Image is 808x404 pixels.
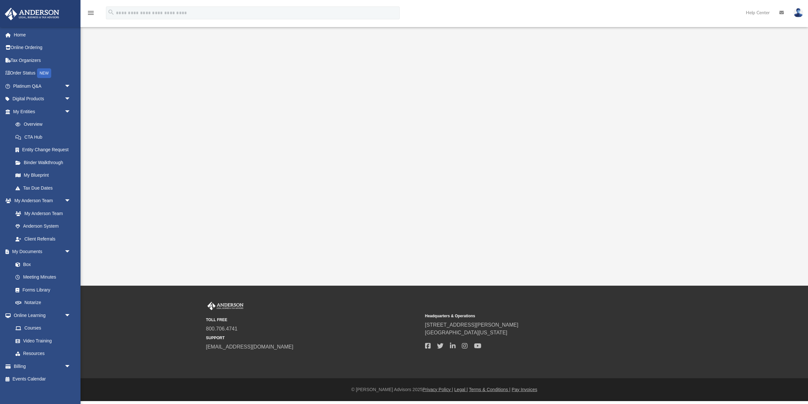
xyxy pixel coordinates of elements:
img: Anderson Advisors Platinum Portal [3,8,61,20]
a: Courses [9,322,77,335]
a: Entity Change Request [9,143,81,156]
a: 800.706.4741 [206,326,238,331]
a: Home [5,28,81,41]
span: arrow_drop_down [64,80,77,93]
a: CTA Hub [9,131,81,143]
a: Overview [9,118,81,131]
a: My Anderson Teamarrow_drop_down [5,194,77,207]
a: Order StatusNEW [5,67,81,80]
a: My Documentsarrow_drop_down [5,245,77,258]
a: Platinum Q&Aarrow_drop_down [5,80,81,93]
a: Resources [9,347,77,360]
a: [EMAIL_ADDRESS][DOMAIN_NAME] [206,344,293,350]
span: arrow_drop_down [64,309,77,322]
a: Online Learningarrow_drop_down [5,309,77,322]
a: Online Ordering [5,41,81,54]
i: search [108,9,115,16]
small: SUPPORT [206,335,421,341]
a: My Blueprint [9,169,77,182]
a: Legal | [454,387,468,392]
a: Tax Organizers [5,54,81,67]
a: Client Referrals [9,232,77,245]
a: Events Calendar [5,373,81,386]
a: Box [9,258,74,271]
a: menu [87,12,95,17]
a: Privacy Policy | [423,387,453,392]
span: arrow_drop_down [64,105,77,118]
div: © [PERSON_NAME] Advisors 2025 [81,386,808,393]
a: Billingarrow_drop_down [5,360,81,373]
a: Video Training [9,334,74,347]
span: arrow_drop_down [64,194,77,208]
img: Anderson Advisors Platinum Portal [206,302,245,310]
div: NEW [37,68,51,78]
img: User Pic [794,8,803,17]
a: Digital Productsarrow_drop_down [5,93,81,105]
a: Notarize [9,296,77,309]
a: Terms & Conditions | [469,387,510,392]
a: My Entitiesarrow_drop_down [5,105,81,118]
a: Anderson System [9,220,77,233]
span: arrow_drop_down [64,245,77,259]
a: Forms Library [9,283,74,296]
span: arrow_drop_down [64,93,77,106]
span: arrow_drop_down [64,360,77,373]
small: Headquarters & Operations [425,313,640,319]
a: [STREET_ADDRESS][PERSON_NAME] [425,322,518,328]
a: My Anderson Team [9,207,74,220]
a: Pay Invoices [512,387,537,392]
small: TOLL FREE [206,317,421,323]
i: menu [87,9,95,17]
a: [GEOGRAPHIC_DATA][US_STATE] [425,330,508,335]
a: Tax Due Dates [9,182,81,194]
a: Meeting Minutes [9,271,77,284]
a: Binder Walkthrough [9,156,81,169]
